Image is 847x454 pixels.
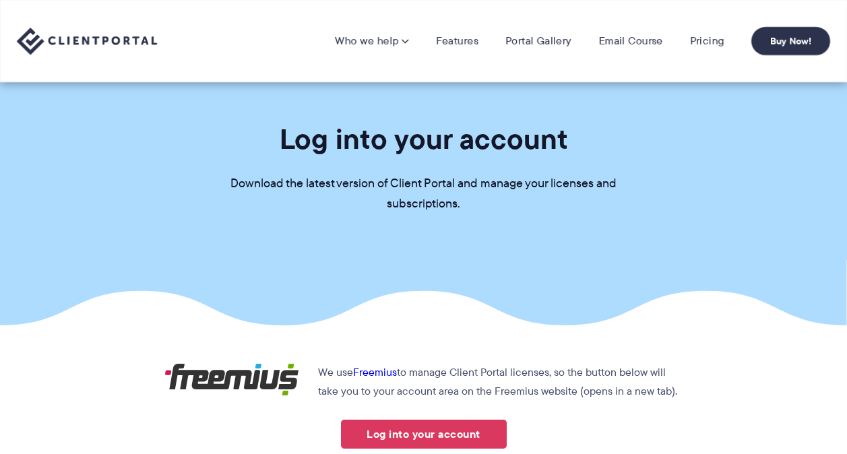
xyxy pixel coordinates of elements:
[751,27,830,55] a: Buy Now!
[280,121,568,157] h1: Log into your account
[598,34,663,48] a: Email Course
[222,174,626,214] p: Download the latest version of Client Portal and manage your licenses and subscriptions.
[164,363,299,396] img: Freemius logo
[436,34,478,48] a: Features
[505,34,571,48] a: Portal Gallery
[335,34,408,48] a: Who we help
[341,420,507,449] a: Log into your account
[353,364,397,380] a: Freemius
[164,363,683,401] p: We use to manage Client Portal licenses, so the button below will take you to your account area o...
[690,34,724,48] a: Pricing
